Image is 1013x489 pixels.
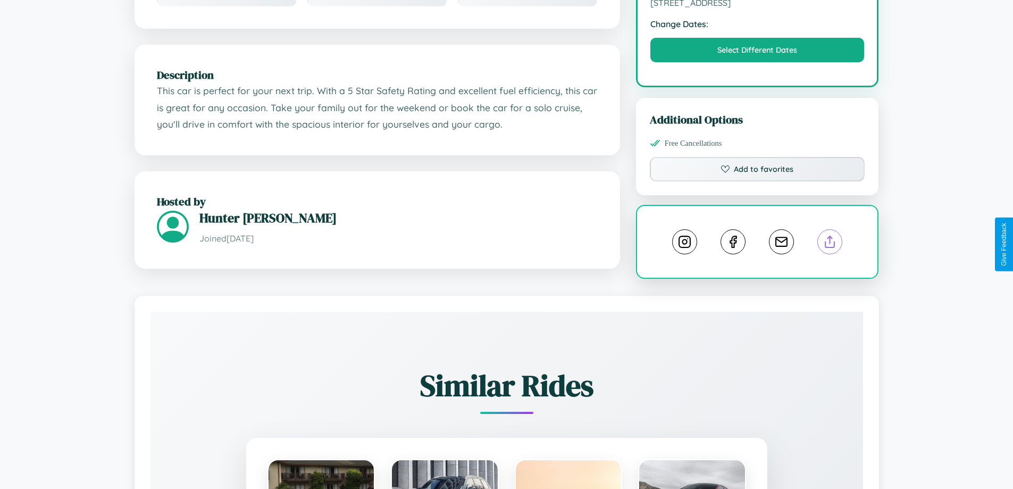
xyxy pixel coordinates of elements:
[157,194,598,209] h2: Hosted by
[650,157,865,181] button: Add to favorites
[199,231,598,246] p: Joined [DATE]
[157,82,598,133] p: This car is perfect for your next trip. With a 5 Star Safety Rating and excellent fuel efficiency...
[199,209,598,227] h3: Hunter [PERSON_NAME]
[157,67,598,82] h2: Description
[650,112,865,127] h3: Additional Options
[650,19,865,29] strong: Change Dates:
[188,365,826,406] h2: Similar Rides
[1000,223,1008,266] div: Give Feedback
[650,38,865,62] button: Select Different Dates
[665,139,722,148] span: Free Cancellations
